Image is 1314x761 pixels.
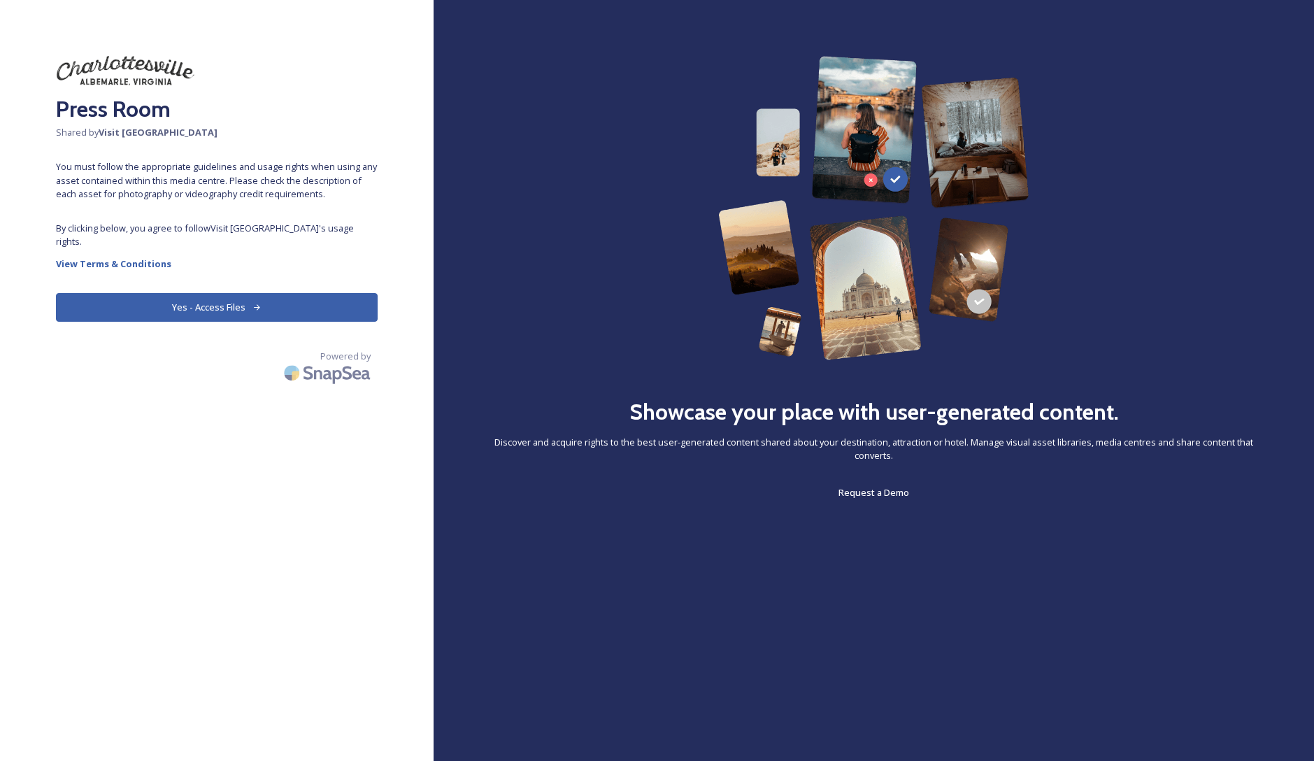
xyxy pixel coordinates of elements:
span: You must follow the appropriate guidelines and usage rights when using any asset contained within... [56,160,378,201]
h2: Press Room [56,92,378,126]
strong: View Terms & Conditions [56,257,171,270]
img: download%20(7).png [56,56,196,85]
span: Discover and acquire rights to the best user-generated content shared about your destination, att... [490,436,1258,462]
strong: Visit [GEOGRAPHIC_DATA] [99,126,217,138]
span: Shared by [56,126,378,139]
span: Powered by [320,350,371,363]
a: Request a Demo [838,484,909,501]
h2: Showcase your place with user-generated content. [629,395,1119,429]
button: Yes - Access Files [56,293,378,322]
a: View Terms & Conditions [56,255,378,272]
span: Request a Demo [838,486,909,499]
img: SnapSea Logo [280,357,378,390]
img: 63b42ca75bacad526042e722_Group%20154-p-800.png [718,56,1029,360]
span: By clicking below, you agree to follow Visit [GEOGRAPHIC_DATA] 's usage rights. [56,222,378,248]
